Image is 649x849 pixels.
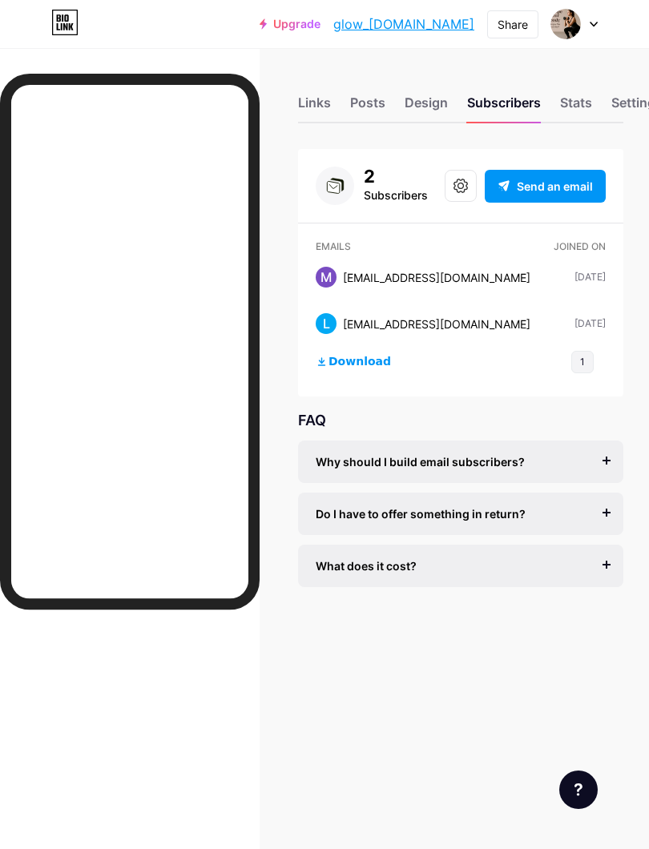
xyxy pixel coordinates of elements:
div: Posts [350,93,385,122]
div: Emails [316,239,548,254]
div: [EMAIL_ADDRESS][DOMAIN_NAME] [343,316,530,332]
div: [EMAIL_ADDRESS][DOMAIN_NAME] [343,269,530,286]
img: glow_4 [550,9,581,39]
div: Links [298,93,331,122]
div: Stats [560,93,592,122]
button: 1 [571,351,594,373]
a: glow_[DOMAIN_NAME] [333,14,474,34]
div: M [316,267,337,288]
span: Send an email [517,178,593,195]
div: Share [498,16,528,33]
span: Do I have to offer something in return? [316,505,526,522]
div: Subscribers [364,186,428,205]
div: Design [405,93,448,122]
span: Download [329,355,391,369]
div: 2 [364,167,428,186]
span: Why should I build email subscribers? [316,453,525,470]
div: [DATE] [574,270,606,284]
span: What does it cost? [316,557,417,574]
div: [DATE] [574,316,606,331]
a: Upgrade [260,18,320,30]
div: L [316,313,337,334]
div: Subscribers [467,93,541,122]
div: FAQ [298,409,623,431]
div: Joined on [554,239,606,254]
